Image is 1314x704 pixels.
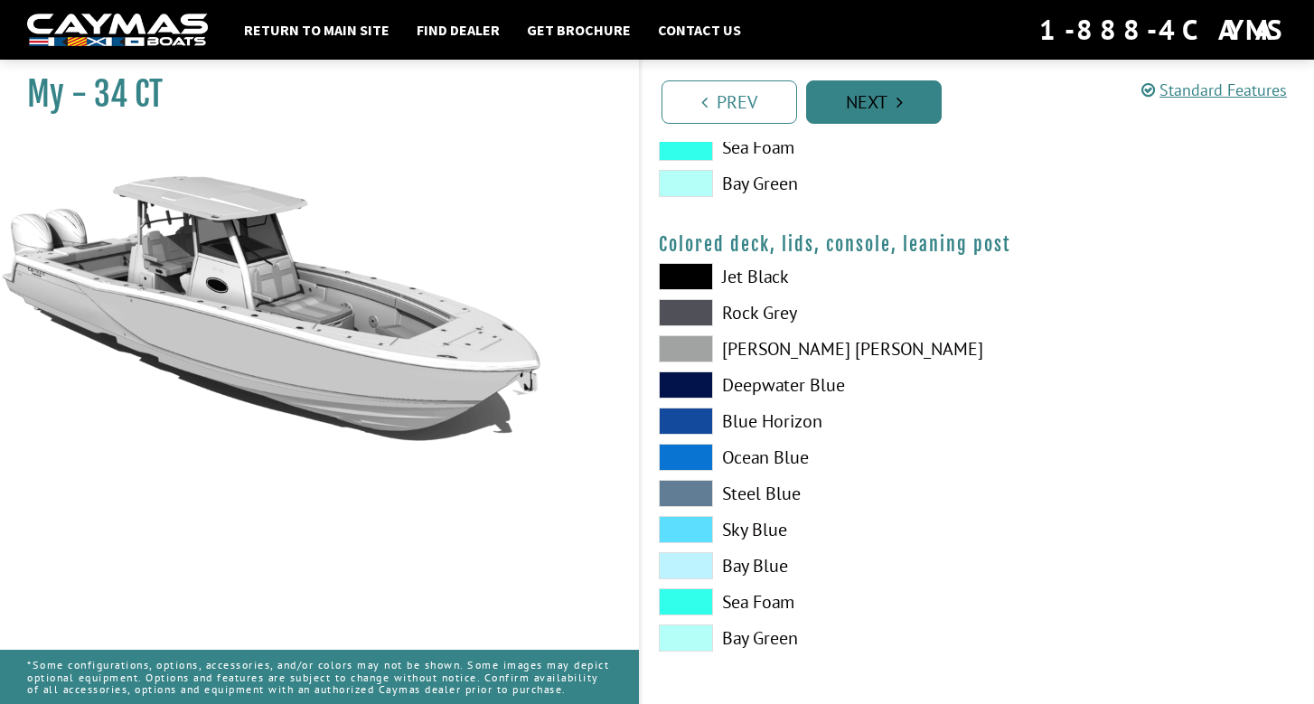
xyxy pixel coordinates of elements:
a: Next [806,80,942,124]
label: Jet Black [659,263,960,290]
label: Deepwater Blue [659,371,960,399]
label: Blue Horizon [659,408,960,435]
p: *Some configurations, options, accessories, and/or colors may not be shown. Some images may depic... [27,650,612,704]
a: Return to main site [235,18,399,42]
label: Rock Grey [659,299,960,326]
img: white-logo-c9c8dbefe5ff5ceceb0f0178aa75bf4bb51f6bca0971e226c86eb53dfe498488.png [27,14,208,47]
div: 1-888-4CAYMAS [1039,10,1287,50]
a: Prev [662,80,797,124]
label: Steel Blue [659,480,960,507]
label: Bay Green [659,170,960,197]
a: Standard Features [1141,80,1287,100]
label: Sea Foam [659,588,960,615]
a: Find Dealer [408,18,509,42]
a: Contact Us [649,18,750,42]
h4: Colored deck, lids, console, leaning post [659,233,1296,256]
label: Bay Blue [659,552,960,579]
label: Bay Green [659,624,960,652]
label: Sea Foam [659,134,960,161]
h1: My - 34 CT [27,74,594,115]
label: [PERSON_NAME] [PERSON_NAME] [659,335,960,362]
a: Get Brochure [518,18,640,42]
label: Ocean Blue [659,444,960,471]
ul: Pagination [657,78,1314,124]
label: Sky Blue [659,516,960,543]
